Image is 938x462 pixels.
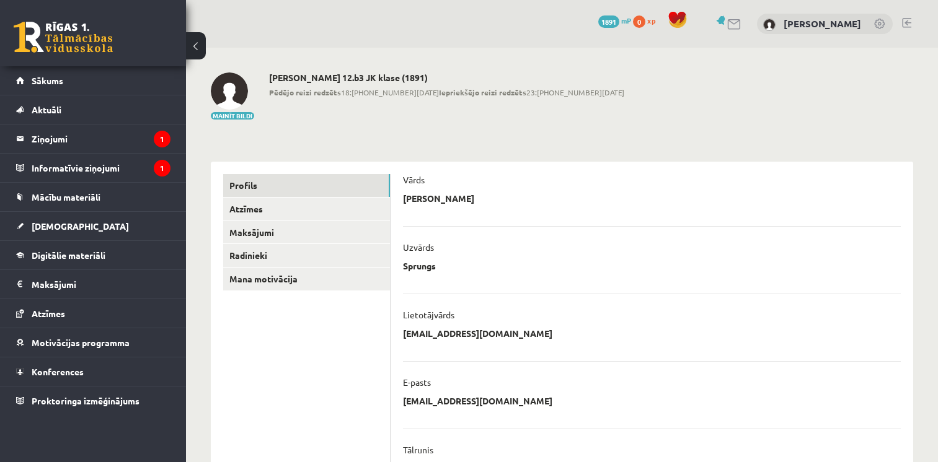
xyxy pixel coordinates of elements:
[223,174,390,197] a: Profils
[32,337,130,348] span: Motivācijas programma
[32,395,139,406] span: Proktoringa izmēģinājums
[32,104,61,115] span: Aktuāli
[32,308,65,319] span: Atzīmes
[633,15,645,28] span: 0
[763,19,776,31] img: Ivo Sprungs
[32,124,170,153] legend: Ziņojumi
[32,191,100,203] span: Mācību materiāli
[16,95,170,124] a: Aktuāli
[269,72,624,83] h2: [PERSON_NAME] 12.b3 JK klase (1891)
[32,270,170,299] legend: Maksājumi
[403,242,434,253] p: Uzvārds
[403,328,552,339] p: [EMAIL_ADDRESS][DOMAIN_NAME]
[403,260,436,271] p: Sprungs
[16,212,170,240] a: [DEMOGRAPHIC_DATA]
[16,66,170,95] a: Sākums
[621,15,631,25] span: mP
[16,124,170,153] a: Ziņojumi1
[223,198,390,220] a: Atzīmes
[16,386,170,415] a: Proktoringa izmēģinājums
[16,328,170,357] a: Motivācijas programma
[32,366,84,377] span: Konferences
[223,244,390,267] a: Radinieki
[633,15,661,25] a: 0 xp
[32,154,170,182] legend: Informatīvie ziņojumi
[16,299,170,328] a: Atzīmes
[598,15,619,28] span: 1891
[403,444,433,455] p: Tālrunis
[16,241,170,269] a: Digitālie materiāli
[598,15,631,25] a: 1891 mP
[403,309,454,320] p: Lietotājvārds
[784,17,861,30] a: [PERSON_NAME]
[16,183,170,211] a: Mācību materiāli
[16,154,170,182] a: Informatīvie ziņojumi1
[32,220,129,232] span: [DEMOGRAPHIC_DATA]
[154,131,170,147] i: 1
[16,357,170,386] a: Konferences
[154,160,170,177] i: 1
[269,87,341,97] b: Pēdējo reizi redzēts
[223,221,390,244] a: Maksājumi
[223,268,390,290] a: Mana motivācija
[14,22,113,53] a: Rīgas 1. Tālmācības vidusskola
[439,87,526,97] b: Iepriekšējo reizi redzēts
[32,75,63,86] span: Sākums
[32,250,105,261] span: Digitālie materiāli
[403,377,431,388] p: E-pasts
[403,193,474,204] p: [PERSON_NAME]
[211,72,248,110] img: Ivo Sprungs
[403,395,552,406] p: [EMAIL_ADDRESS][DOMAIN_NAME]
[269,87,624,98] span: 18:[PHONE_NUMBER][DATE] 23:[PHONE_NUMBER][DATE]
[16,270,170,299] a: Maksājumi
[211,112,254,120] button: Mainīt bildi
[403,174,425,185] p: Vārds
[647,15,655,25] span: xp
